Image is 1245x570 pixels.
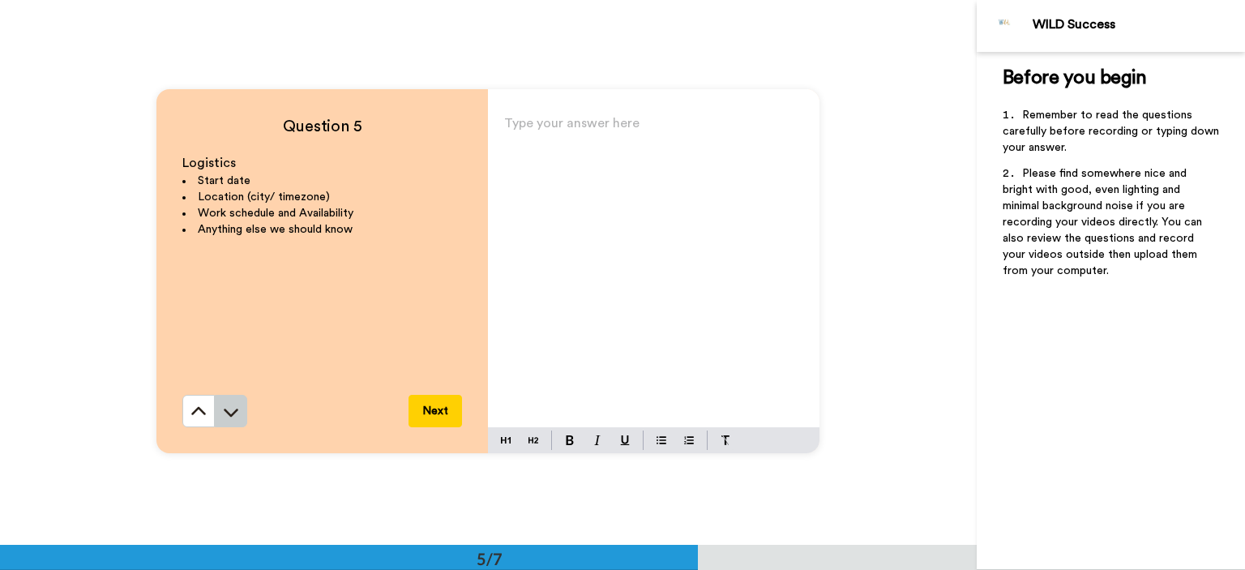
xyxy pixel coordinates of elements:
span: Work schedule and Availability [198,208,353,219]
img: underline-mark.svg [620,435,630,445]
img: italic-mark.svg [594,435,601,445]
span: Remember to read the questions carefully before recording or typing down your answer. [1003,109,1222,153]
img: bulleted-block.svg [657,434,666,447]
span: Please find somewhere nice and bright with good, even lighting and minimal background noise if yo... [1003,168,1205,276]
div: 5/7 [451,547,528,570]
span: Anything else we should know [198,224,353,235]
h4: Question 5 [182,115,462,138]
img: heading-one-block.svg [501,434,511,447]
span: Before you begin [1003,68,1146,88]
img: Profile Image [986,6,1025,45]
span: Start date [198,175,250,186]
span: Logistics [182,156,236,169]
img: bold-mark.svg [566,435,574,445]
img: heading-two-block.svg [528,434,538,447]
img: clear-format.svg [721,435,730,445]
button: Next [409,395,462,427]
span: Location (city/ timezone) [198,191,330,203]
img: numbered-block.svg [684,434,694,447]
div: WILD Success [1033,17,1244,32]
